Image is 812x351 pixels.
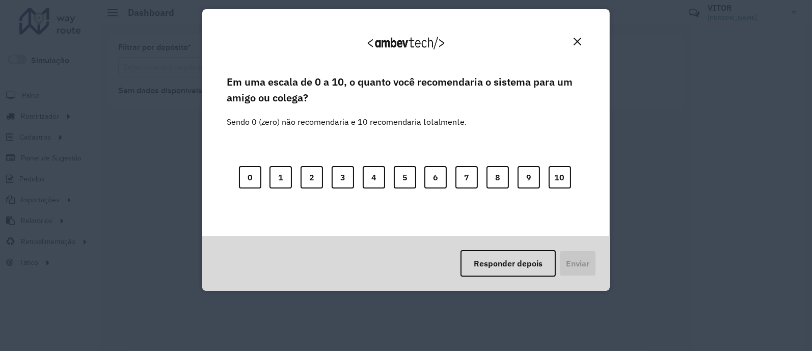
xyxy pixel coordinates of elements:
button: 10 [549,166,571,188]
button: Close [570,34,585,49]
button: 0 [239,166,261,188]
img: Close [574,38,581,45]
button: 5 [394,166,416,188]
button: 1 [269,166,292,188]
button: Responder depois [461,250,556,277]
button: 9 [518,166,540,188]
button: 4 [363,166,385,188]
button: 6 [424,166,447,188]
label: Sendo 0 (zero) não recomendaria e 10 recomendaria totalmente. [227,103,467,128]
button: 7 [455,166,478,188]
img: Logo Ambevtech [368,37,444,49]
button: 3 [332,166,354,188]
button: 8 [486,166,509,188]
button: 2 [301,166,323,188]
label: Em uma escala de 0 a 10, o quanto você recomendaria o sistema para um amigo ou colega? [227,74,585,105]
